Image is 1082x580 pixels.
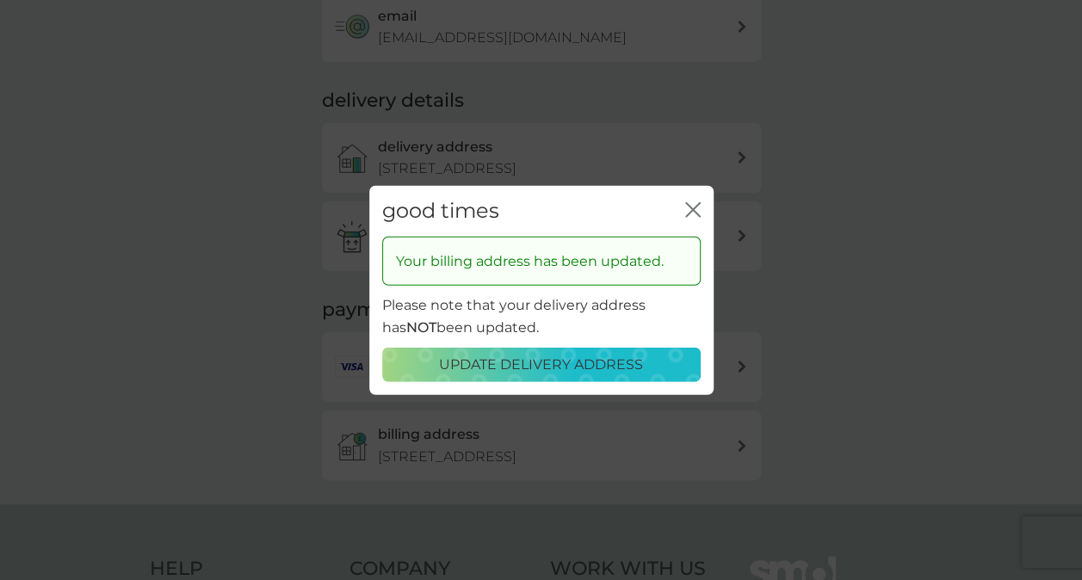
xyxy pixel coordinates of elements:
[685,202,701,220] button: close
[382,347,701,381] button: update delivery address
[439,353,643,375] p: update delivery address
[406,319,436,336] strong: NOT
[382,297,646,336] span: Please note that your delivery address has been updated.
[382,199,499,224] h2: good times
[396,253,664,269] span: Your billing address has been updated.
